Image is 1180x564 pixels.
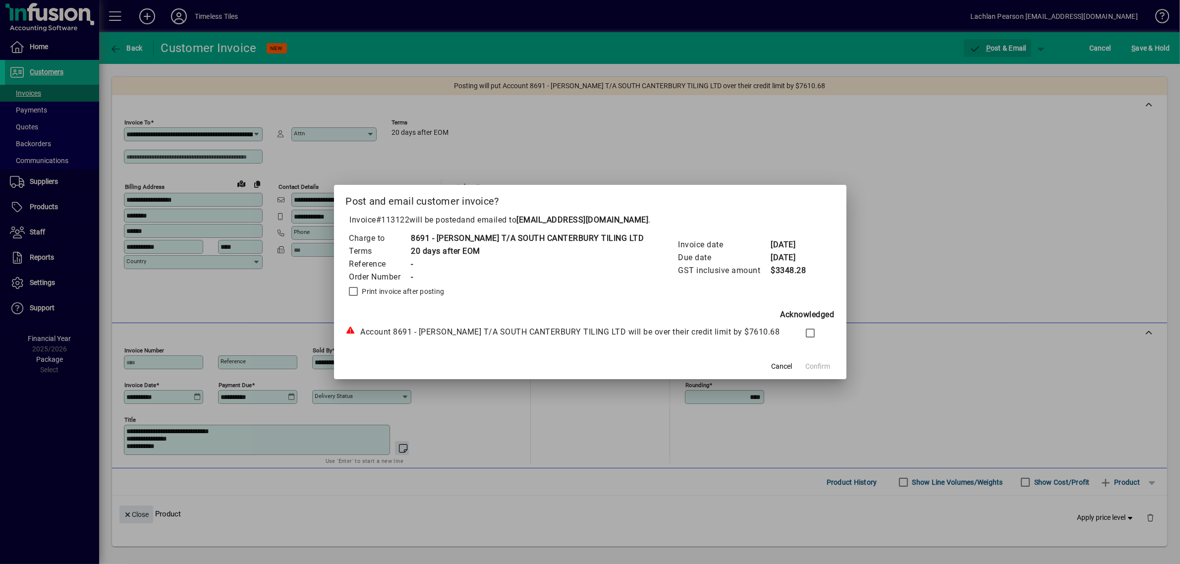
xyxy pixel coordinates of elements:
h2: Post and email customer invoice? [334,185,846,214]
td: Order Number [349,271,411,283]
td: Reference [349,258,411,271]
td: [DATE] [771,251,810,264]
td: 20 days after EOM [411,245,644,258]
td: Terms [349,245,411,258]
td: Charge to [349,232,411,245]
td: - [411,271,644,283]
td: 8691 - [PERSON_NAME] T/A SOUTH CANTERBURY TILING LTD [411,232,644,245]
td: - [411,258,644,271]
td: Invoice date [678,238,771,251]
td: Due date [678,251,771,264]
span: Cancel [772,361,792,372]
td: $3348.28 [771,264,810,277]
div: Acknowledged [346,309,835,321]
b: [EMAIL_ADDRESS][DOMAIN_NAME] [517,215,649,225]
td: [DATE] [771,238,810,251]
span: #113122 [376,215,410,225]
p: Invoice will be posted . [346,214,835,226]
div: Account 8691 - [PERSON_NAME] T/A SOUTH CANTERBURY TILING LTD will be over their credit limit by $... [346,326,786,338]
button: Cancel [766,357,798,375]
label: Print invoice after posting [360,286,445,296]
td: GST inclusive amount [678,264,771,277]
span: and emailed to [461,215,649,225]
